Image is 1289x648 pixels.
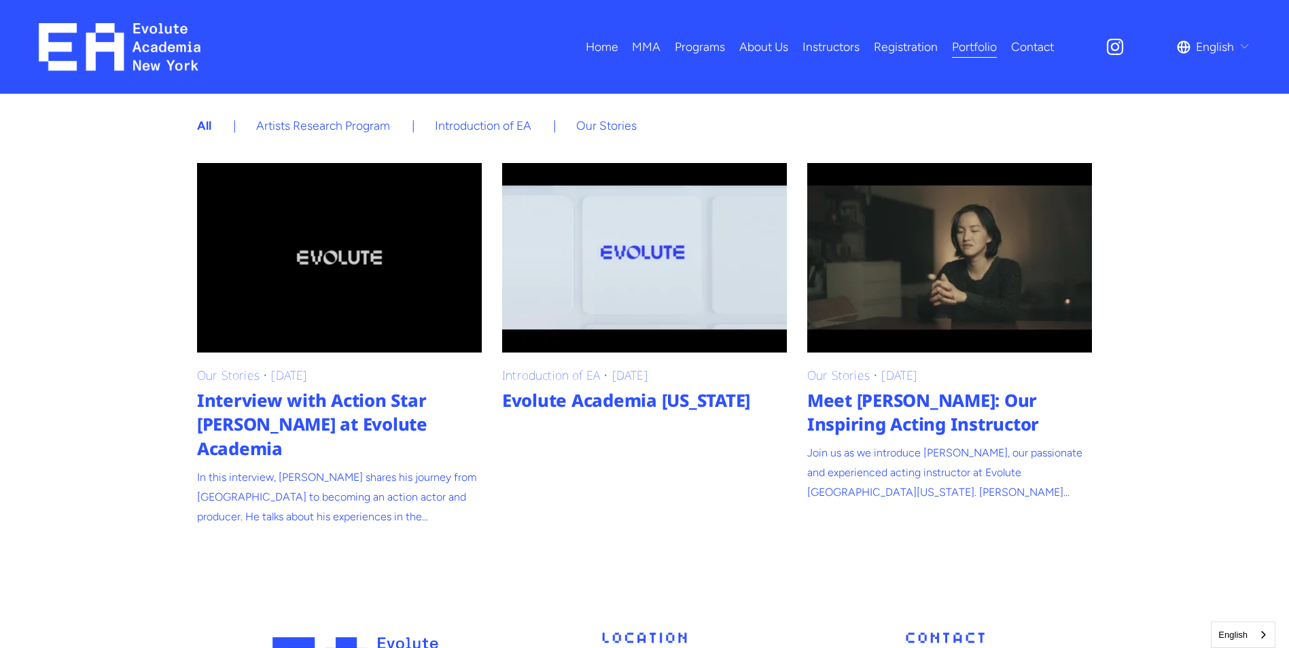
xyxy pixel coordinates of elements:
a: Our Stories [807,367,870,383]
a: Contact [1011,35,1054,59]
a: English [1212,622,1275,647]
a: Artists Research Program [256,118,390,132]
div: • [DATE] [197,370,482,382]
a: Evolute Academia New York [502,163,787,353]
section: Videos [197,173,1092,537]
a: Evolute Academia [US_STATE] [502,389,787,413]
a: Portfolio [952,35,997,59]
p: In this interview, [PERSON_NAME] shares his journey from [GEOGRAPHIC_DATA] to becoming an action ... [197,468,482,526]
span: | [553,118,557,132]
a: Meet [PERSON_NAME]: Our Inspiring Acting Instructor [807,389,1092,437]
span: English [1196,36,1234,58]
nav: categories [197,78,1092,173]
a: Our Stories [576,118,637,132]
div: • [DATE] [807,370,1092,382]
a: Introduction of EA [502,367,600,383]
p: Join us as we introduce [PERSON_NAME], our passionate and experienced acting instructor at Evolut... [807,444,1092,502]
div: language picker [1177,35,1250,59]
span: | [233,118,236,132]
aside: Language selected: English [1211,622,1275,648]
span: MMA [632,36,660,58]
a: folder dropdown [632,35,660,59]
a: Interview with Action Star [PERSON_NAME] at Evolute Academia [197,389,482,462]
img: EA [39,23,201,71]
a: Meet Claire Hsu: Our Inspiring Acting Instructor [807,163,1092,353]
a: All [197,118,211,132]
a: Registration [874,35,938,59]
a: folder dropdown [675,35,725,59]
span: | [412,118,415,132]
a: Interview with Action Star Joe Suba at Evolute Academia [197,163,482,353]
a: Our Stories [197,367,260,383]
a: Instagram [1105,37,1125,57]
a: About Us [739,35,788,59]
a: Home [586,35,618,59]
span: Programs [675,36,725,58]
a: Introduction of EA [435,118,531,132]
div: • [DATE] [502,370,787,382]
a: Instructors [802,35,860,59]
